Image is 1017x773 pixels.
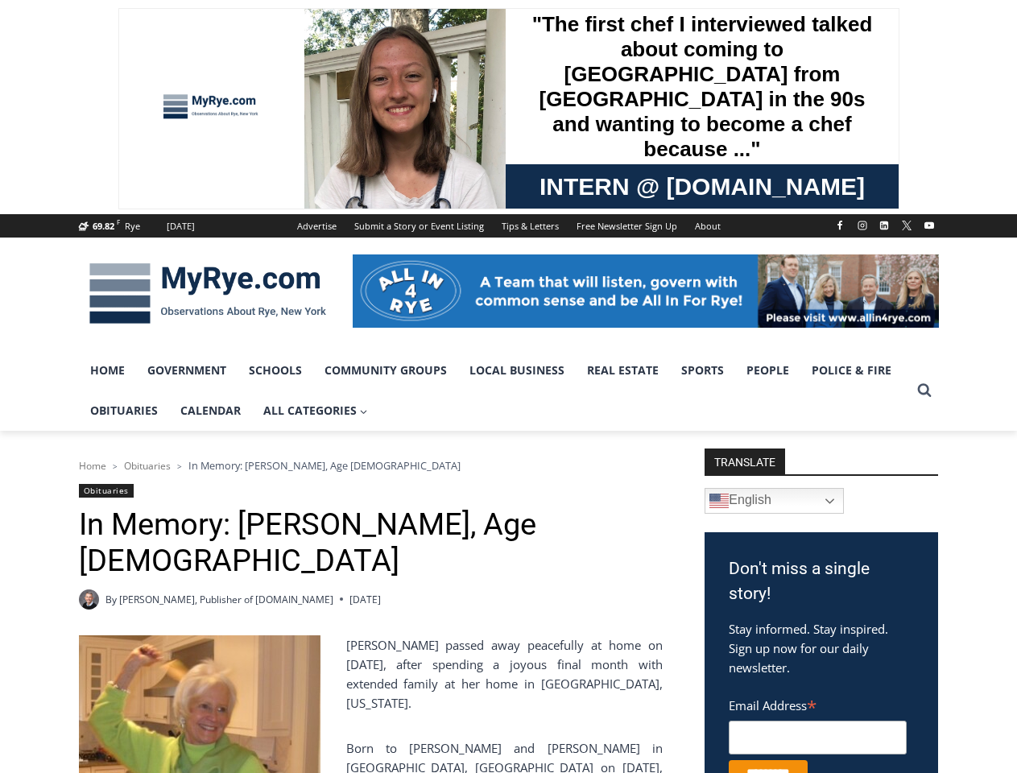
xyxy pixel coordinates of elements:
a: Obituaries [79,484,134,498]
a: Open Tues. - Sun. [PHONE_NUMBER] [1,162,162,200]
a: Police & Fire [800,350,903,391]
div: "The first chef I interviewed talked about coming to [GEOGRAPHIC_DATA] from [GEOGRAPHIC_DATA] in ... [407,1,761,156]
a: Advertise [288,214,345,238]
p: [PERSON_NAME] passed away peacefully at home on [DATE], after spending a joyous final month with ... [79,635,663,713]
a: Free Newsletter Sign Up [568,214,686,238]
a: Obituaries [79,391,169,431]
nav: Breadcrumbs [79,457,663,473]
div: "clearly one of the favorites in the [GEOGRAPHIC_DATA] neighborhood" [165,101,229,192]
a: Real Estate [576,350,670,391]
a: X [897,216,916,235]
a: Government [136,350,238,391]
a: Home [79,350,136,391]
a: Local Business [458,350,576,391]
a: Schools [238,350,313,391]
a: Home [79,459,106,473]
span: > [177,461,182,472]
a: Intern @ [DOMAIN_NAME] [387,156,780,200]
a: Sports [670,350,735,391]
span: Open Tues. - Sun. [PHONE_NUMBER] [5,166,158,227]
span: By [105,592,117,607]
h1: In Memory: [PERSON_NAME], Age [DEMOGRAPHIC_DATA] [79,506,663,580]
a: Community Groups [313,350,458,391]
button: View Search Form [910,376,939,405]
span: F [117,217,120,226]
nav: Secondary Navigation [288,214,730,238]
div: [DATE] [167,219,195,234]
a: About [686,214,730,238]
a: Submit a Story or Event Listing [345,214,493,238]
a: Tips & Letters [493,214,568,238]
a: Obituaries [124,459,171,473]
a: English [705,488,844,514]
label: Email Address [729,689,907,718]
div: Rye [125,219,140,234]
a: Facebook [830,216,850,235]
img: en [709,491,729,511]
a: [PERSON_NAME], Publisher of [DOMAIN_NAME] [119,593,333,606]
a: Calendar [169,391,252,431]
p: Stay informed. Stay inspired. Sign up now for our daily newsletter. [729,619,914,677]
time: [DATE] [349,592,381,607]
nav: Primary Navigation [79,350,910,432]
button: Child menu of All Categories [252,391,379,431]
a: Author image [79,589,99,610]
h3: Don't miss a single story! [729,556,914,607]
a: Linkedin [874,216,894,235]
span: 69.82 [93,220,114,232]
strong: TRANSLATE [705,449,785,474]
img: MyRye.com [79,252,337,336]
span: > [113,461,118,472]
a: YouTube [920,216,939,235]
span: Intern @ [DOMAIN_NAME] [421,160,746,196]
span: In Memory: [PERSON_NAME], Age [DEMOGRAPHIC_DATA] [188,458,461,473]
a: People [735,350,800,391]
img: All in for Rye [353,254,939,327]
a: Instagram [853,216,872,235]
